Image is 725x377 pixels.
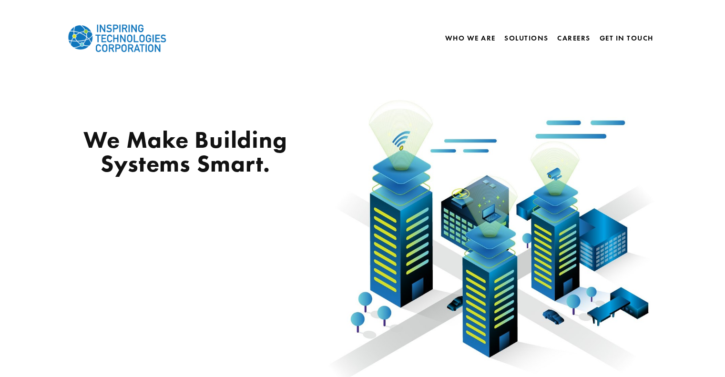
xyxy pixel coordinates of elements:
[67,128,304,175] h1: We make Building Systems Smart.
[445,30,496,46] a: Who We Are
[557,30,591,46] a: Careers
[600,30,654,46] a: Get In Touch
[504,34,549,42] a: Solutions
[67,17,167,60] img: Inspiring Technologies Corp – A Building Technologies Company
